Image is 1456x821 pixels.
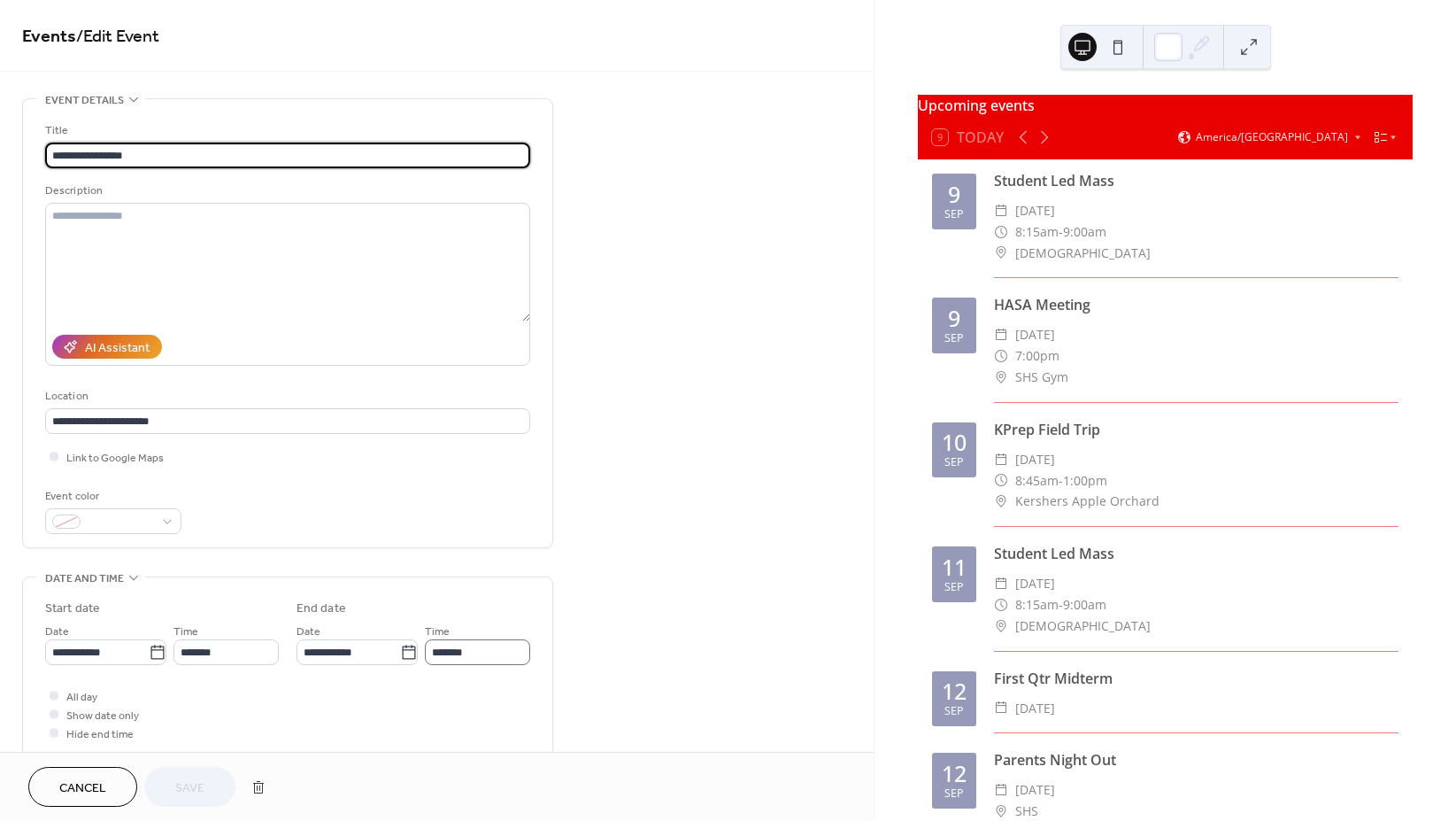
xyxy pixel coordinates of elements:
[994,470,1008,492] div: ​
[1059,221,1063,243] span: -
[948,183,960,205] div: 9
[1015,221,1059,243] span: 8:15am
[66,688,97,707] span: All day
[76,19,159,54] span: / Edit Event
[994,243,1008,264] div: ​
[994,345,1008,367] div: ​
[918,95,1413,116] div: Upcoming events
[942,763,967,785] div: 12
[45,623,69,641] span: Date
[942,556,967,578] div: 11
[297,600,346,618] div: End date
[173,623,198,641] span: Time
[948,307,960,329] div: 9
[994,698,1008,719] div: ​
[944,209,964,221] div: Sep
[66,725,134,744] span: Hide end time
[994,367,1008,388] div: ​
[994,594,1008,616] div: ​
[59,779,106,798] span: Cancel
[66,449,164,468] span: Link to Google Maps
[1015,200,1055,221] span: [DATE]
[45,182,527,200] div: Description
[994,294,1398,315] div: HASA Meeting
[1015,573,1055,594] span: [DATE]
[1015,449,1055,470] span: [DATE]
[45,121,527,140] div: Title
[994,221,1008,243] div: ​
[944,457,964,469] div: Sep
[994,573,1008,594] div: ​
[1059,470,1063,492] span: -
[1015,491,1159,512] span: Kershers Apple Orchard
[944,706,964,717] div: Sep
[944,788,964,800] div: Sep
[1063,470,1107,492] span: 1:00pm
[944,333,964,345] div: Sep
[994,419,1398,440] div: KPrep Field Trip
[45,569,124,588] span: Date and time
[1015,698,1055,719] span: [DATE]
[1015,594,1059,616] span: 8:15am
[1196,132,1348,143] span: America/[GEOGRAPHIC_DATA]
[942,680,967,702] div: 12
[66,707,139,725] span: Show date only
[994,616,1008,637] div: ​
[1059,594,1063,616] span: -
[994,324,1008,345] div: ​
[425,623,450,641] span: Time
[994,491,1008,512] div: ​
[1063,221,1106,243] span: 9:00am
[944,582,964,593] div: Sep
[994,749,1398,771] div: Parents Night Out
[1015,616,1151,637] span: [DEMOGRAPHIC_DATA]
[994,170,1398,191] div: Student Led Mass
[994,779,1008,801] div: ​
[994,200,1008,221] div: ​
[994,543,1398,564] div: Student Led Mass
[45,387,527,406] div: Location
[85,339,150,358] div: AI Assistant
[28,767,137,807] button: Cancel
[1015,367,1068,388] span: SHS Gym
[994,449,1008,470] div: ​
[45,487,178,506] div: Event color
[1015,243,1151,264] span: [DEMOGRAPHIC_DATA]
[1015,324,1055,345] span: [DATE]
[45,91,124,110] span: Event details
[942,431,967,453] div: 10
[45,600,100,618] div: Start date
[1015,345,1059,367] span: 7:00pm
[297,623,320,641] span: Date
[52,335,162,359] button: AI Assistant
[1015,779,1055,801] span: [DATE]
[994,668,1398,689] div: First Qtr Midterm
[1015,470,1059,492] span: 8:45am
[1063,594,1106,616] span: 9:00am
[22,19,76,54] a: Events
